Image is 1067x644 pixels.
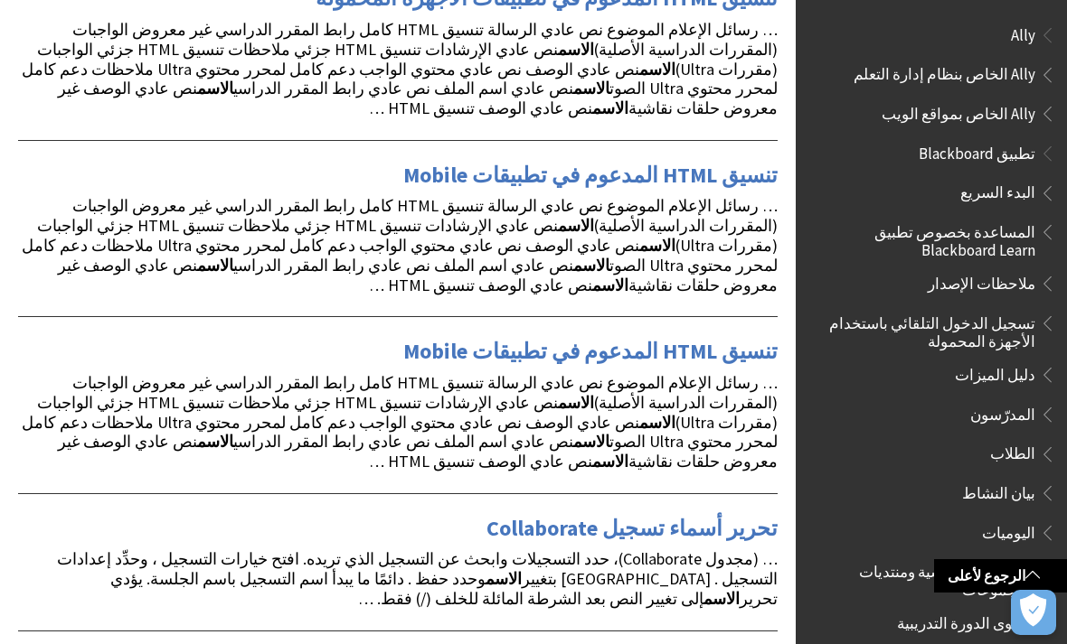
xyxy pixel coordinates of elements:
span: بيان النشاط [962,478,1035,502]
span: المدرّسون [970,399,1035,424]
strong: الاسم [703,588,740,609]
nav: Book outline for Anthology Ally Help [807,20,1056,129]
span: المساعدة بخصوص تطبيق Blackboard Learn [817,217,1035,259]
strong: الاسم [558,392,594,413]
span: … رسائل الإعلام الموضوع نص عادي الرسالة تنسيق HTML كامل رابط المقرر الدراسي غير معروض الواجبات (ا... [22,372,778,471]
strong: الاسم [573,255,609,275]
span: Ally [1011,20,1035,44]
strong: الاسم [592,451,628,471]
strong: الاسم [197,431,233,452]
strong: الاسم [573,78,609,98]
span: تطبيق Blackboard [919,138,1035,163]
strong: الاسم [197,255,233,275]
a: تنسيق HTML المدعوم في تطبيقات Mobile [403,161,778,190]
span: Ally الخاص بنظام إدارة التعلم [854,60,1035,84]
span: دليل الميزات [955,359,1035,384]
a: الرجوع لأعلى [934,559,1067,593]
span: تسجيل الدخول التلقائي باستخدام الأجهزة المحمولة [817,308,1035,350]
strong: الاسم [486,568,522,589]
span: المقررات الدراسية ومنتديات المجموعات [817,556,1035,599]
strong: الاسم [592,98,628,118]
a: تنسيق HTML المدعوم في تطبيقات Mobile [403,337,778,366]
strong: الاسم [197,78,233,98]
span: اليوميات [982,518,1035,542]
span: البدء السريع [960,178,1035,202]
span: ملاحظات الإصدار [928,268,1035,293]
span: الطلاب [990,439,1035,463]
span: محتوى الدورة التدريبية [897,609,1035,633]
strong: الاسم [639,412,675,433]
span: … (مجدول Collaborate)، حدد التسجيلات وابحث عن التسجيل الذي تريده. افتح خيارات التسجيل ، وحدِّد إع... [57,548,778,609]
strong: الاسم [639,235,675,256]
span: … رسائل الإعلام الموضوع نص عادي الرسالة تنسيق HTML كامل رابط المقرر الدراسي غير معروض الواجبات (ا... [22,19,778,118]
strong: الاسم [558,39,594,60]
span: Ally الخاص بمواقع الويب [882,98,1035,123]
strong: الاسم [639,59,675,79]
strong: الاسم [573,431,609,452]
span: … رسائل الإعلام الموضوع نص عادي الرسالة تنسيق HTML كامل رابط المقرر الدراسي غير معروض الواجبات (ا... [22,195,778,294]
strong: الاسم [592,275,628,295]
a: تحرير أسماء تسجيل Collaborate [486,514,778,543]
strong: الاسم [558,215,594,236]
button: فتح التفضيلات [1011,590,1056,635]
